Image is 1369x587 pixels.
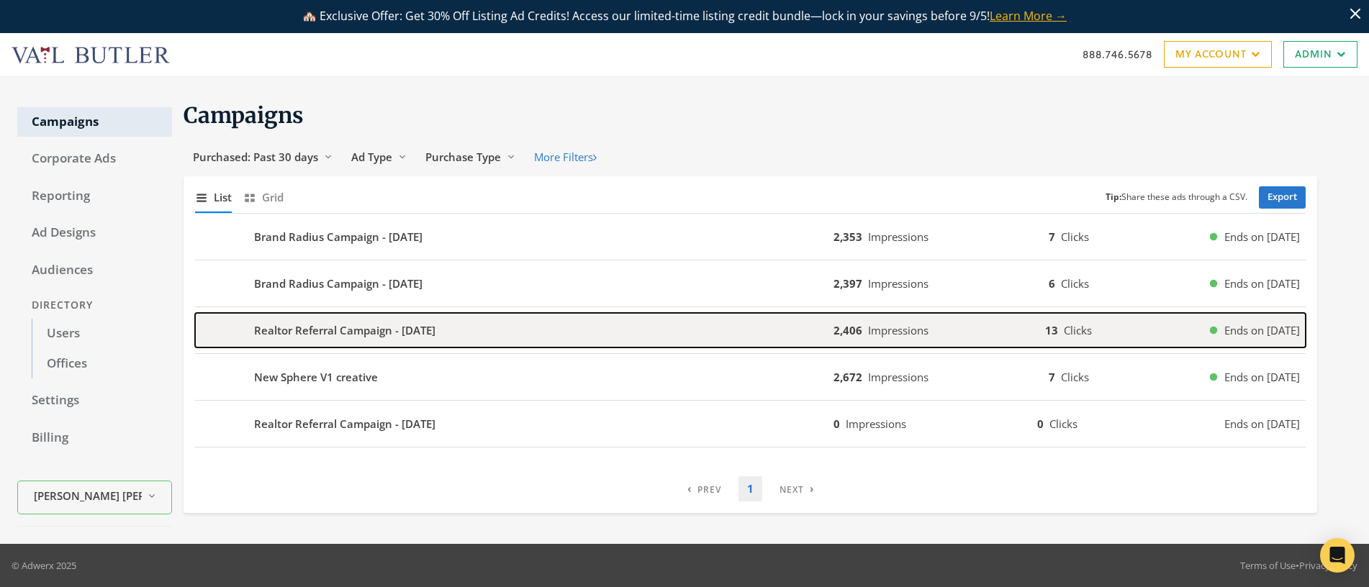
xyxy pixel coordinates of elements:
a: My Account [1164,41,1272,68]
span: Ends on [DATE] [1224,369,1300,386]
button: New Sphere V1 creative2,672Impressions7ClicksEnds on [DATE] [195,360,1306,394]
a: Offices [32,349,172,379]
span: Clicks [1061,276,1089,291]
a: Terms of Use [1240,559,1296,572]
span: Impressions [868,370,929,384]
b: New Sphere V1 creative [254,369,378,386]
span: Impressions [868,276,929,291]
b: 13 [1045,323,1058,337]
button: Ad Type [342,144,416,170]
button: More Filters [525,144,606,170]
button: Realtor Referral Campaign - [DATE]0Impressions0ClicksEnds on [DATE] [195,406,1306,441]
span: Impressions [868,323,929,337]
button: Brand Radius Campaign - [DATE]2,353Impressions7ClicksEnds on [DATE] [195,219,1306,254]
button: Purchased: Past 30 days [184,144,342,170]
b: Realtor Referral Campaign - [DATE] [254,416,435,432]
button: Realtor Referral Campaign - [DATE]2,406Impressions13ClicksEnds on [DATE] [195,313,1306,347]
b: 0 [1037,417,1044,431]
a: Corporate Ads [17,144,172,174]
a: Privacy Policy [1299,559,1357,572]
a: Ad Designs [17,218,172,248]
span: Impressions [868,229,929,244]
span: Ad Type [351,150,392,164]
span: List [214,189,232,206]
a: 1 [738,476,762,501]
span: Clicks [1064,323,1092,337]
b: 7 [1049,370,1055,384]
span: [PERSON_NAME] [PERSON_NAME] [34,488,142,504]
small: Share these ads through a CSV. [1106,191,1247,204]
span: Impressions [846,417,906,431]
button: Brand Radius Campaign - [DATE]2,397Impressions6ClicksEnds on [DATE] [195,266,1306,301]
div: Open Intercom Messenger [1320,538,1355,573]
a: 888.746.5678 [1083,47,1152,62]
span: Purchased: Past 30 days [193,150,318,164]
a: Settings [17,386,172,416]
b: Brand Radius Campaign - [DATE] [254,276,423,292]
b: Realtor Referral Campaign - [DATE] [254,322,435,339]
a: Billing [17,423,172,453]
button: Grid [243,182,284,213]
span: Campaigns [184,101,304,129]
b: 2,406 [833,323,862,337]
span: Ends on [DATE] [1224,276,1300,292]
button: [PERSON_NAME] [PERSON_NAME] [17,481,172,514]
span: Ends on [DATE] [1224,416,1300,432]
span: Clicks [1061,229,1089,244]
a: Campaigns [17,107,172,137]
span: Clicks [1061,370,1089,384]
a: Admin [1283,41,1357,68]
button: Purchase Type [416,144,525,170]
button: List [195,182,232,213]
a: Audiences [17,255,172,286]
a: Export [1259,186,1306,209]
p: © Adwerx 2025 [12,558,76,573]
b: 2,353 [833,229,862,244]
img: Adwerx [12,47,170,64]
b: 2,672 [833,370,862,384]
div: Directory [17,292,172,319]
b: 0 [833,417,840,431]
span: Clicks [1049,417,1077,431]
b: Tip: [1106,191,1121,203]
span: Ends on [DATE] [1224,229,1300,245]
b: 7 [1049,229,1055,244]
b: 6 [1049,276,1055,291]
span: Purchase Type [425,150,501,164]
span: Ends on [DATE] [1224,322,1300,339]
b: 2,397 [833,276,862,291]
span: Grid [262,189,284,206]
a: Users [32,319,172,349]
nav: pagination [679,476,823,501]
b: Brand Radius Campaign - [DATE] [254,229,423,245]
a: Reporting [17,181,172,211]
div: • [1240,558,1357,573]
